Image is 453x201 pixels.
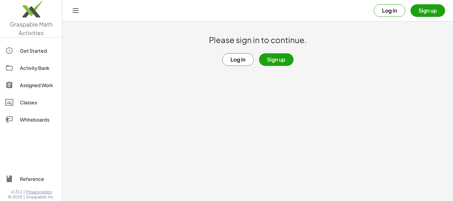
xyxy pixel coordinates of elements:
[209,35,307,45] h1: Please sign in to continue.
[20,175,57,183] div: Reference
[222,53,254,66] button: Log in
[20,116,57,124] div: Whiteboards
[20,81,57,89] div: Assigned Work
[26,194,54,200] span: Graspable, Inc.
[20,98,57,106] div: Classes
[259,53,293,66] button: Sign up
[20,47,57,55] div: Get Started
[3,171,59,187] a: Reference
[3,112,59,127] a: Whiteboards
[3,60,59,76] a: Activity Bank
[24,189,25,195] span: |
[70,5,81,16] button: Toggle navigation
[411,4,445,17] button: Sign up
[26,189,54,195] a: Privacy policy
[374,4,405,17] button: Log in
[10,21,53,36] span: Graspable Math Activities
[24,194,25,200] span: |
[8,194,22,200] span: © 2025
[11,189,22,195] span: v1.31.2
[3,94,59,110] a: Classes
[3,77,59,93] a: Assigned Work
[3,43,59,59] a: Get Started
[20,64,57,72] div: Activity Bank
